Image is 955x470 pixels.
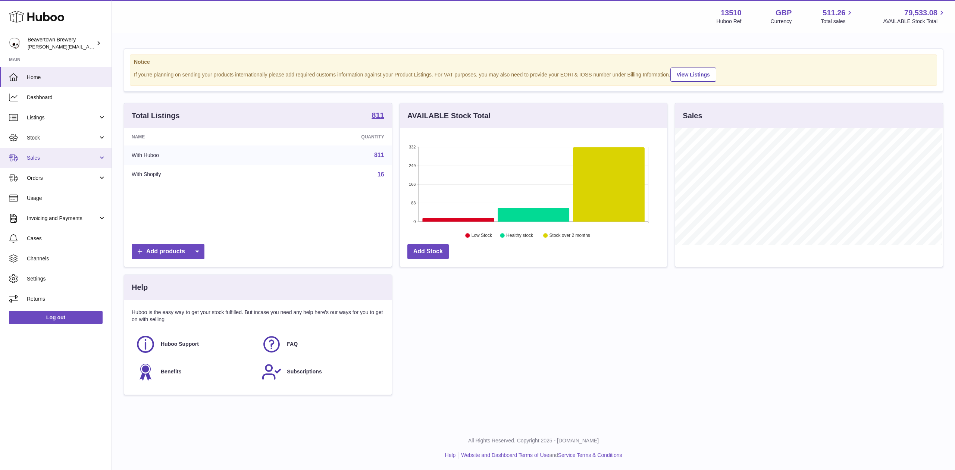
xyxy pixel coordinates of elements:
[549,233,590,238] text: Stock over 2 months
[268,128,391,145] th: Quantity
[27,295,106,303] span: Returns
[27,275,106,282] span: Settings
[132,244,204,259] a: Add products
[9,38,20,49] img: Matthew.McCormack@beavertownbrewery.co.uk
[409,145,416,149] text: 332
[407,111,491,121] h3: AVAILABLE Stock Total
[132,282,148,292] h3: Help
[124,145,268,165] td: With Huboo
[161,341,199,348] span: Huboo Support
[445,452,456,458] a: Help
[27,74,106,81] span: Home
[124,128,268,145] th: Name
[135,362,254,382] a: Benefits
[821,18,854,25] span: Total sales
[721,8,742,18] strong: 13510
[28,36,95,50] div: Beavertown Brewery
[411,201,416,205] text: 83
[287,341,298,348] span: FAQ
[409,163,416,168] text: 249
[670,68,716,82] a: View Listings
[883,18,946,25] span: AVAILABLE Stock Total
[506,233,533,238] text: Healthy stock
[132,111,180,121] h3: Total Listings
[374,152,384,158] a: 811
[776,8,792,18] strong: GBP
[27,215,98,222] span: Invoicing and Payments
[407,244,449,259] a: Add Stock
[461,452,549,458] a: Website and Dashboard Terms of Use
[27,134,98,141] span: Stock
[558,452,622,458] a: Service Terms & Conditions
[413,219,416,224] text: 0
[378,171,384,178] a: 16
[883,8,946,25] a: 79,533.08 AVAILABLE Stock Total
[262,362,380,382] a: Subscriptions
[134,66,933,82] div: If you're planning on sending your products internationally please add required customs informati...
[132,309,384,323] p: Huboo is the easy way to get your stock fulfilled. But incase you need any help here's our ways f...
[27,255,106,262] span: Channels
[717,18,742,25] div: Huboo Ref
[135,334,254,354] a: Huboo Support
[124,165,268,184] td: With Shopify
[472,233,492,238] text: Low Stock
[287,368,322,375] span: Subscriptions
[771,18,792,25] div: Currency
[262,334,380,354] a: FAQ
[9,311,103,324] a: Log out
[458,452,622,459] li: and
[134,59,933,66] strong: Notice
[27,195,106,202] span: Usage
[409,182,416,187] text: 166
[161,368,181,375] span: Benefits
[372,112,384,120] a: 811
[683,111,702,121] h3: Sales
[118,437,949,444] p: All Rights Reserved. Copyright 2025 - [DOMAIN_NAME]
[372,112,384,119] strong: 811
[27,175,98,182] span: Orders
[27,235,106,242] span: Cases
[27,94,106,101] span: Dashboard
[823,8,845,18] span: 511.26
[28,44,190,50] span: [PERSON_NAME][EMAIL_ADDRESS][PERSON_NAME][DOMAIN_NAME]
[27,154,98,162] span: Sales
[821,8,854,25] a: 511.26 Total sales
[904,8,937,18] span: 79,533.08
[27,114,98,121] span: Listings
